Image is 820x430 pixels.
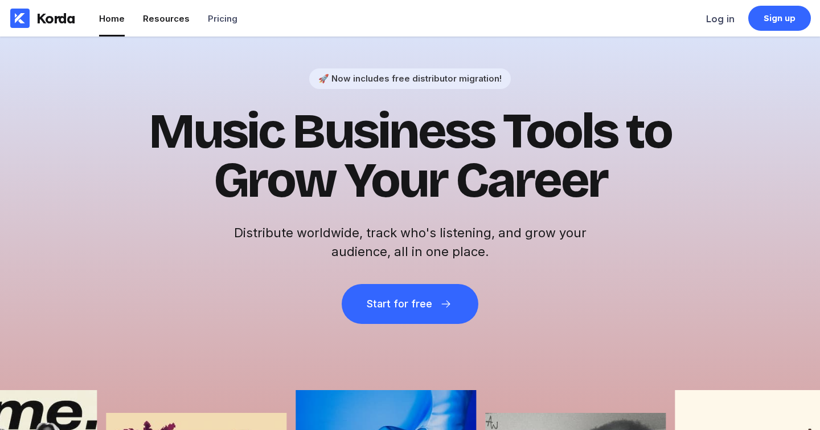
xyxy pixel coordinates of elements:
div: 🚀 Now includes free distributor migration! [318,73,502,84]
div: Start for free [367,298,432,310]
button: Start for free [342,284,478,324]
a: Sign up [748,6,811,31]
div: Sign up [764,13,796,24]
div: Pricing [208,13,237,24]
h1: Music Business Tools to Grow Your Career [131,107,689,205]
div: Korda [36,10,75,27]
div: Log in [706,13,735,25]
div: Home [99,13,125,24]
div: Resources [143,13,190,24]
h2: Distribute worldwide, track who's listening, and grow your audience, all in one place. [228,224,592,261]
